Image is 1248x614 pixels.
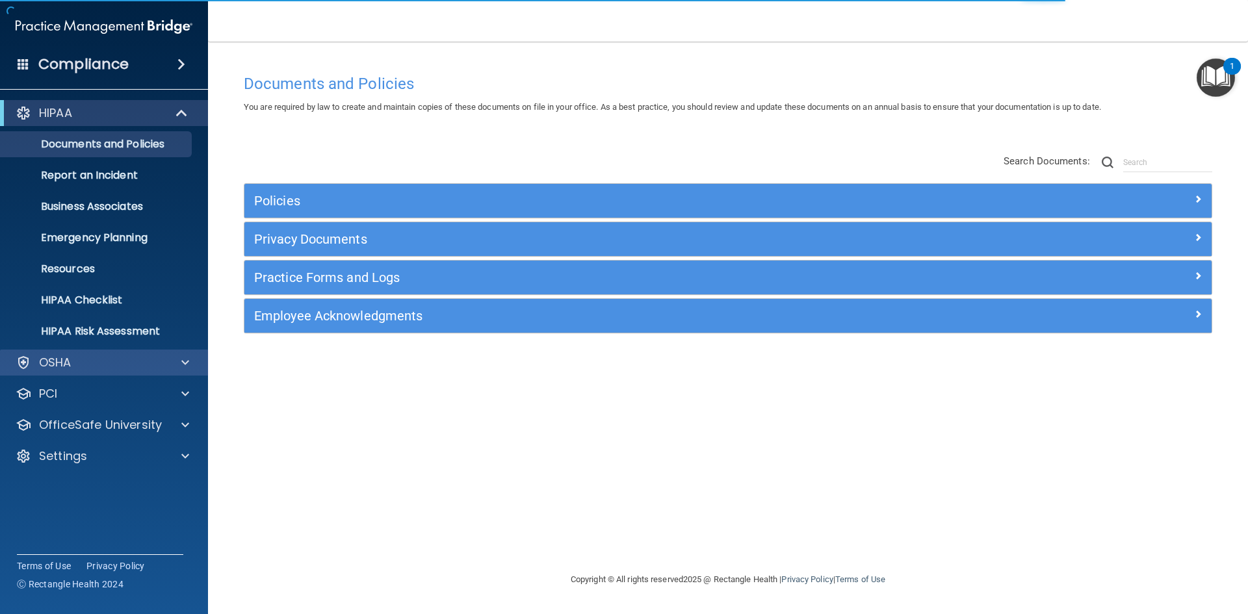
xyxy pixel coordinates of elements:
[16,448,189,464] a: Settings
[1197,58,1235,97] button: Open Resource Center, 1 new notification
[254,190,1202,211] a: Policies
[8,294,186,307] p: HIPAA Checklist
[254,309,960,323] h5: Employee Acknowledgments
[16,417,189,433] a: OfficeSafe University
[16,14,192,40] img: PMB logo
[16,386,189,402] a: PCI
[254,270,960,285] h5: Practice Forms and Logs
[254,267,1202,288] a: Practice Forms and Logs
[16,355,189,370] a: OSHA
[244,102,1101,112] span: You are required by law to create and maintain copies of these documents on file in your office. ...
[8,169,186,182] p: Report an Incident
[39,417,162,433] p: OfficeSafe University
[17,559,71,572] a: Terms of Use
[781,574,833,584] a: Privacy Policy
[8,200,186,213] p: Business Associates
[1004,155,1090,167] span: Search Documents:
[254,232,960,246] h5: Privacy Documents
[17,578,123,591] span: Ⓒ Rectangle Health 2024
[39,355,71,370] p: OSHA
[8,231,186,244] p: Emergency Planning
[16,105,188,121] a: HIPAA
[39,105,72,121] p: HIPAA
[8,138,186,151] p: Documents and Policies
[244,75,1212,92] h4: Documents and Policies
[491,559,965,600] div: Copyright © All rights reserved 2025 @ Rectangle Health | |
[254,194,960,208] h5: Policies
[39,386,57,402] p: PCI
[1102,157,1113,168] img: ic-search.3b580494.png
[254,229,1202,249] a: Privacy Documents
[1123,153,1212,172] input: Search
[39,448,87,464] p: Settings
[835,574,885,584] a: Terms of Use
[1230,66,1234,83] div: 1
[8,325,186,338] p: HIPAA Risk Assessment
[86,559,145,572] a: Privacy Policy
[8,262,186,275] p: Resources
[38,55,129,73] h4: Compliance
[254,305,1202,326] a: Employee Acknowledgments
